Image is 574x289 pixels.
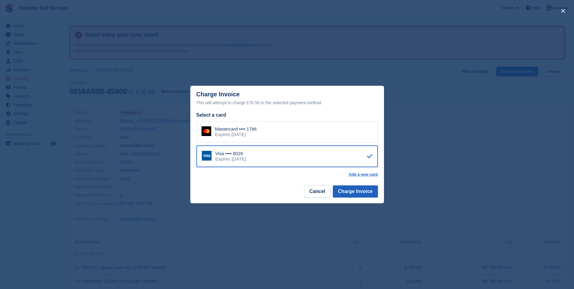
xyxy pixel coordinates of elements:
[196,91,378,106] div: Charge Invoice
[196,99,378,106] div: This will attempt to charge £70.50 to the selected payment method.
[215,151,246,156] div: Visa •••• 8029
[558,6,568,16] button: close
[202,151,212,161] img: Visa Logo
[304,185,330,198] button: Cancel
[349,172,378,177] a: Add a new card
[215,156,246,162] div: Expires [DATE]
[333,185,378,198] button: Charge Invoice
[215,126,257,132] div: Mastercard •••• 1786
[215,132,257,137] div: Expires [DATE]
[196,111,378,119] div: Select a card
[202,126,211,136] img: Mastercard Logo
